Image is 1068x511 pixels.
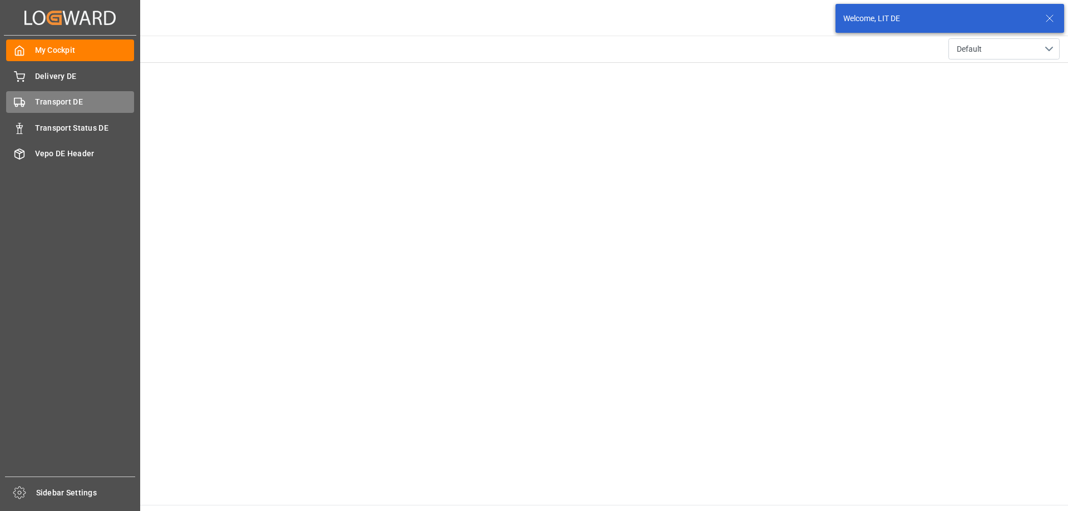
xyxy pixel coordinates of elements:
[6,65,134,87] a: Delivery DE
[957,43,982,55] span: Default
[35,44,135,56] span: My Cockpit
[948,38,1060,59] button: open menu
[843,13,1035,24] div: Welcome, LIT DE
[35,71,135,82] span: Delivery DE
[6,39,134,61] a: My Cockpit
[35,122,135,134] span: Transport Status DE
[6,117,134,138] a: Transport Status DE
[36,487,136,499] span: Sidebar Settings
[35,96,135,108] span: Transport DE
[35,148,135,160] span: Vepo DE Header
[6,143,134,165] a: Vepo DE Header
[6,91,134,113] a: Transport DE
